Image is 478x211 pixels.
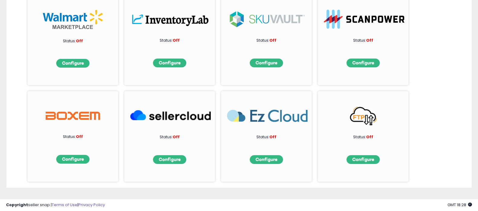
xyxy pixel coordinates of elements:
[346,155,380,164] img: configbtn.png
[227,10,307,29] img: sku.png
[139,38,200,43] p: Status:
[56,59,89,68] img: configbtn.png
[324,106,404,125] img: FTP_266x63.png
[333,38,393,43] p: Status:
[346,59,380,67] img: configbtn.png
[130,10,211,29] img: inv.png
[43,38,103,44] p: Status:
[76,38,83,44] span: Off
[43,134,103,140] p: Status:
[6,202,28,208] strong: Copyright
[333,134,393,140] p: Status:
[236,38,297,43] p: Status:
[250,59,283,67] img: configbtn.png
[153,59,186,67] img: configbtn.png
[227,106,307,125] img: EzCloud_266x63.png
[269,134,276,140] span: Off
[46,106,100,125] img: Boxem Logo
[56,155,89,164] img: configbtn.png
[139,134,200,140] p: Status:
[366,134,373,140] span: Off
[153,155,186,164] img: configbtn.png
[130,106,211,125] img: SellerCloud_266x63.png
[173,134,180,140] span: Off
[43,10,103,29] img: walmart_int.png
[366,37,373,43] span: Off
[173,37,180,43] span: Off
[76,134,83,139] span: Off
[250,155,283,164] img: configbtn.png
[52,202,77,208] a: Terms of Use
[447,202,472,208] span: 2025-08-11 18:28 GMT
[236,134,297,140] p: Status:
[269,37,276,43] span: Off
[78,202,105,208] a: Privacy Policy
[6,202,105,208] div: seller snap | |
[324,10,404,29] img: ScanPower-logo.png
